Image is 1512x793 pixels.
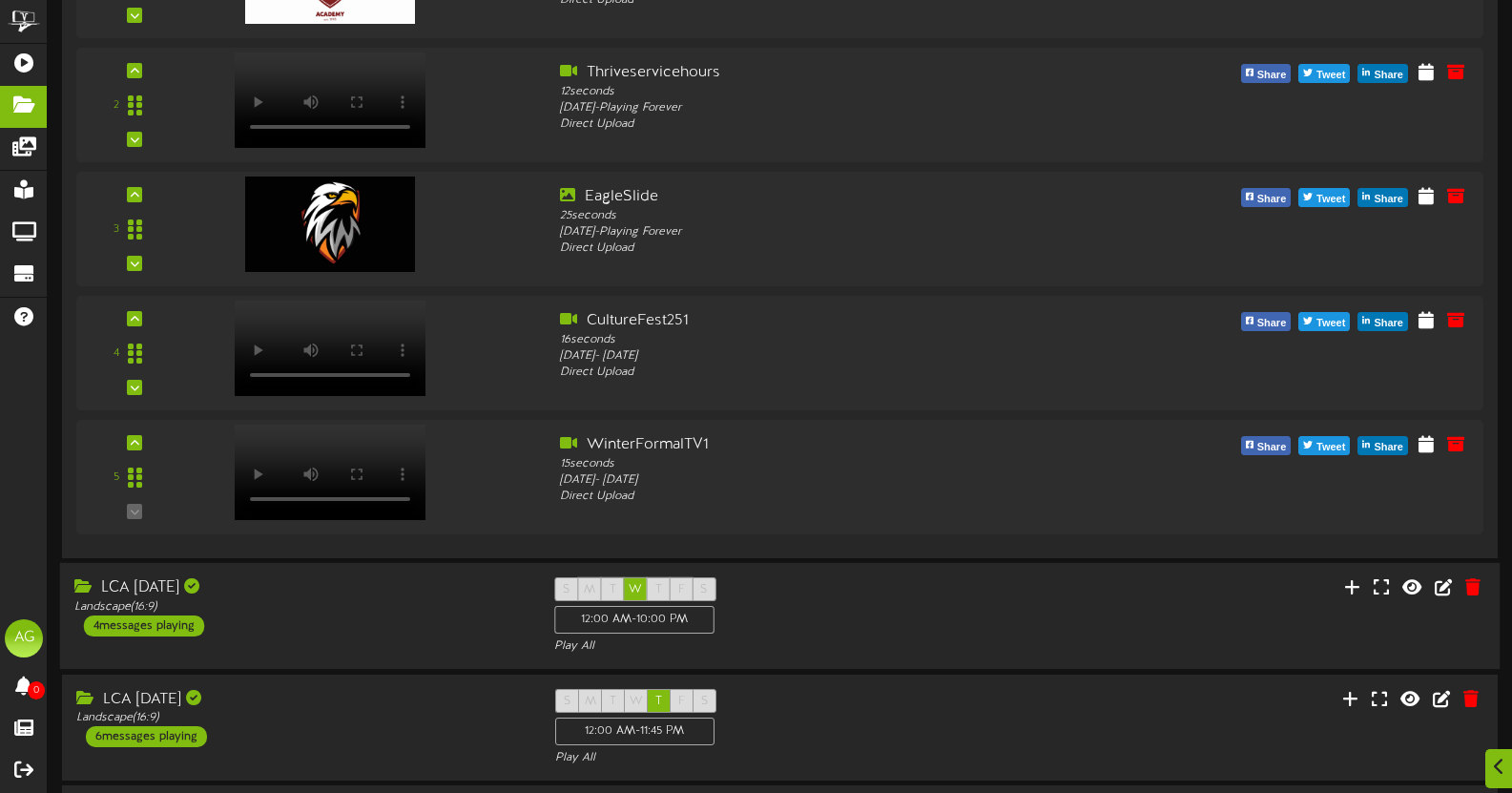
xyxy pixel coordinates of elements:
[560,310,1118,332] div: CultureFest251
[74,599,526,616] div: Landscape ( 16:9 )
[1253,189,1291,210] span: Share
[1370,313,1407,334] span: Share
[630,695,643,708] span: W
[1253,313,1291,334] span: Share
[560,186,1118,208] div: EagleSlide
[1357,436,1408,455] button: Share
[86,726,207,747] div: 6 messages playing
[1313,313,1349,334] span: Tweet
[1357,188,1408,207] button: Share
[560,240,1118,257] div: Direct Upload
[560,116,1118,133] div: Direct Upload
[560,348,1118,365] div: [DATE] - [DATE]
[1298,188,1350,207] button: Tweet
[1370,189,1407,210] span: Share
[655,583,662,596] span: T
[555,718,715,745] div: 12:00 AM - 11:45 PM
[1357,312,1408,331] button: Share
[560,365,1118,381] div: Direct Upload
[560,472,1118,489] div: [DATE] - [DATE]
[1370,65,1407,86] span: Share
[560,224,1118,240] div: [DATE] - Playing Forever
[554,638,1005,655] div: Play All
[560,62,1118,84] div: Thriveservicehours
[1313,189,1349,210] span: Tweet
[84,616,204,636] div: 4 messages playing
[245,177,415,272] img: 01d9d494-43bf-47fb-b3f8-c13a16bb5a82.jpg
[1298,64,1350,83] button: Tweet
[701,695,708,708] span: S
[1313,437,1349,458] span: Tweet
[76,689,527,711] div: LCA [DATE]
[1241,436,1292,455] button: Share
[1313,65,1349,86] span: Tweet
[560,208,1118,224] div: 25 seconds
[5,619,43,657] div: AG
[560,332,1118,348] div: 16 seconds
[1253,437,1291,458] span: Share
[555,750,1005,766] div: Play All
[563,583,570,596] span: S
[560,84,1118,100] div: 12 seconds
[1298,312,1350,331] button: Tweet
[560,489,1118,505] div: Direct Upload
[560,456,1118,472] div: 15 seconds
[1298,436,1350,455] button: Tweet
[655,695,662,708] span: T
[585,695,596,708] span: M
[678,583,685,596] span: F
[1241,188,1292,207] button: Share
[560,434,1118,456] div: WinterFormalTV1
[564,695,570,708] span: S
[554,606,715,634] div: 12:00 AM - 10:00 PM
[1357,64,1408,83] button: Share
[76,710,527,726] div: Landscape ( 16:9 )
[610,583,616,596] span: T
[1370,437,1407,458] span: Share
[700,583,707,596] span: S
[74,577,526,599] div: LCA [DATE]
[1241,312,1292,331] button: Share
[28,681,45,699] span: 0
[584,583,595,596] span: M
[678,695,685,708] span: F
[1241,64,1292,83] button: Share
[1253,65,1291,86] span: Share
[629,583,642,596] span: W
[610,695,616,708] span: T
[560,100,1118,116] div: [DATE] - Playing Forever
